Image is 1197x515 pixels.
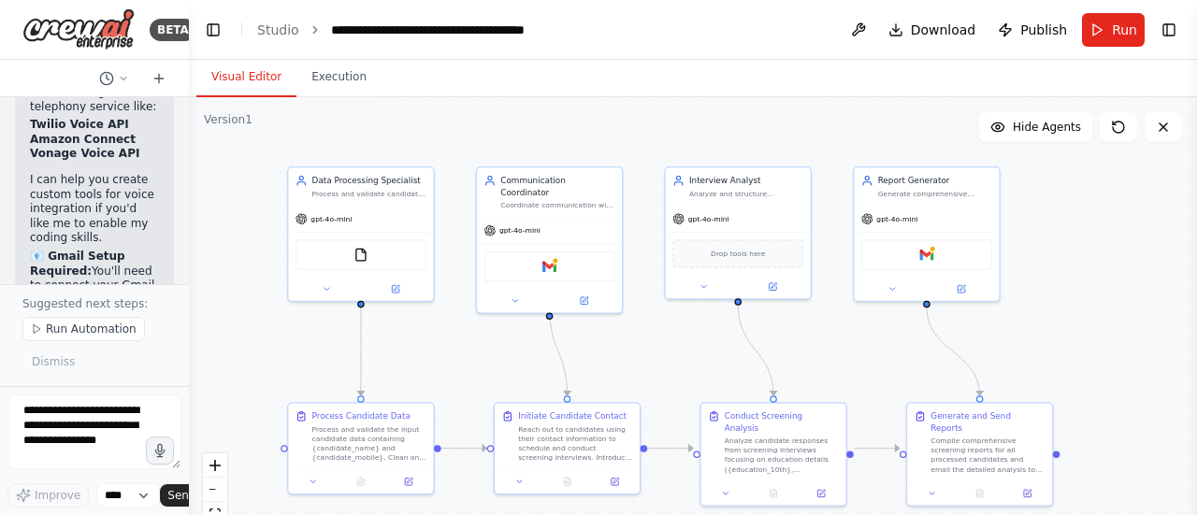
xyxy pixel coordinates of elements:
[22,296,166,311] p: Suggested next steps:
[167,488,195,503] span: Send
[876,214,917,223] span: gpt-4o-mini
[725,410,839,434] div: Conduct Screening Analysis
[160,484,218,507] button: Send
[664,166,812,299] div: Interview AnalystAnalyze and structure candidate responses from screening interviews including {e...
[930,436,1045,474] div: Compile comprehensive screening reports for all processed candidates and email the detailed analy...
[30,133,136,146] strong: Amazon Connect
[689,175,803,187] div: Interview Analyst
[32,354,75,369] span: Dismiss
[979,112,1092,142] button: Hide Agents
[22,8,135,50] img: Logo
[476,166,624,314] div: Communication CoordinatorCoordinate communication with candidates through various channels, manag...
[144,67,174,90] button: Start a new chat
[257,22,299,37] a: Studio
[500,201,614,210] div: Coordinate communication with candidates through various channels, manage scheduling of screening...
[7,483,89,508] button: Improve
[878,189,992,198] div: Generate comprehensive screening reports for each candidate, compile analysis results, and email ...
[30,147,139,160] strong: Vonage Voice API
[355,308,368,395] g: Edge from 6d7395eb-0d08-4190-b72d-8c8fd1ddaf04 to 0de1bdbf-6467-41b9-a2c8-578aed262fb0
[711,248,765,260] span: Drop tools here
[542,475,592,489] button: No output available
[647,442,693,454] g: Edge from d6c6bf89-d42c-4810-b540-06da9d75fc04 to e197f60b-3307-4645-bfeb-89c841883223
[30,250,159,351] p: You'll need to connect your Gmail account before running the automation to enable email functiona...
[725,436,839,474] div: Analyze candidate responses from screening interviews focusing on education details ({education_1...
[878,175,992,187] div: Report Generator
[312,175,426,187] div: Data Processing Specialist
[518,410,627,422] div: Initiate Candidate Contact
[204,112,252,127] div: Version 1
[881,13,984,47] button: Download
[699,402,847,507] div: Conduct Screening AnalysisAnalyze candidate responses from screening interviews focusing on educa...
[1007,486,1047,500] button: Open in side panel
[906,402,1054,507] div: Generate and Send ReportsCompile comprehensive screening reports for all processed candidates and...
[1156,17,1182,43] button: Show right sidebar
[990,13,1074,47] button: Publish
[296,58,382,97] button: Execution
[287,166,435,302] div: Data Processing SpecialistProcess and validate candidate data including {candidate_name} and {can...
[35,488,80,503] span: Improve
[312,424,426,462] div: Process and validate the input candidate data containing {candidate_name} and {candidate_mobile}....
[388,475,428,489] button: Open in side panel
[1020,21,1067,39] span: Publish
[30,118,129,131] strong: Twilio Voice API
[196,58,296,97] button: Visual Editor
[543,308,573,395] g: Edge from b2ab63b5-96f7-4238-8ec8-aac216ea8aeb to d6c6bf89-d42c-4810-b540-06da9d75fc04
[800,486,841,500] button: Open in side panel
[146,436,174,465] button: Click to speak your automation idea
[911,21,976,39] span: Download
[312,410,411,422] div: Process Candidate Data
[22,349,84,375] button: Dismiss
[1082,13,1145,47] button: Run
[441,442,487,454] g: Edge from 0de1bdbf-6467-41b9-a2c8-578aed262fb0 to d6c6bf89-d42c-4810-b540-06da9d75fc04
[203,453,227,478] button: zoom in
[732,305,779,395] g: Edge from 238b7b35-49c8-4e11-b6b0-85fa6df6b3ba to e197f60b-3307-4645-bfeb-89c841883223
[542,260,556,274] img: Gmail
[362,282,428,296] button: Open in side panel
[353,248,368,262] img: FileReadTool
[287,402,435,494] div: Process Candidate DataProcess and validate the input candidate data containing {candidate_name} a...
[955,486,1004,500] button: No output available
[919,248,933,262] img: Gmail
[688,214,729,223] span: gpt-4o-mini
[853,166,1001,302] div: Report GeneratorGenerate comprehensive screening reports for each candidate, compile analysis res...
[689,189,803,198] div: Analyze and structure candidate responses from screening interviews including {education_10th}, {...
[595,475,635,489] button: Open in side panel
[312,189,426,198] div: Process and validate candidate data including {candidate_name} and {candidate_mobile} from input ...
[30,250,125,278] strong: 📧 Gmail Setup Required:
[1112,21,1137,39] span: Run
[499,226,541,236] span: gpt-4o-mini
[551,293,617,308] button: Open in side panel
[740,279,806,293] button: Open in side panel
[921,308,986,395] g: Edge from 8813381d-7a6b-4a44-8c60-f1477ddcba13 to 05c6b102-e0b6-4c8b-a4ae-89af32de96ea
[336,475,385,489] button: No output available
[257,21,541,39] nav: breadcrumb
[200,17,226,43] button: Hide left sidebar
[1013,120,1081,135] span: Hide Agents
[500,175,614,198] div: Communication Coordinator
[748,486,798,500] button: No output available
[930,410,1045,434] div: Generate and Send Reports
[92,67,137,90] button: Switch to previous chat
[203,478,227,502] button: zoom out
[494,402,642,494] div: Initiate Candidate ContactReach out to candidates using their contact information to schedule and...
[22,317,145,341] button: Run Automation
[928,282,994,296] button: Open in side panel
[46,322,137,336] span: Run Automation
[30,173,159,246] p: I can help you create custom tools for voice integration if you'd like me to enable my coding ski...
[150,19,196,41] div: BETA
[310,214,352,223] span: gpt-4o-mini
[518,424,632,462] div: Reach out to candidates using their contact information to schedule and conduct screening intervi...
[854,442,900,454] g: Edge from e197f60b-3307-4645-bfeb-89c841883223 to 05c6b102-e0b6-4c8b-a4ae-89af32de96ea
